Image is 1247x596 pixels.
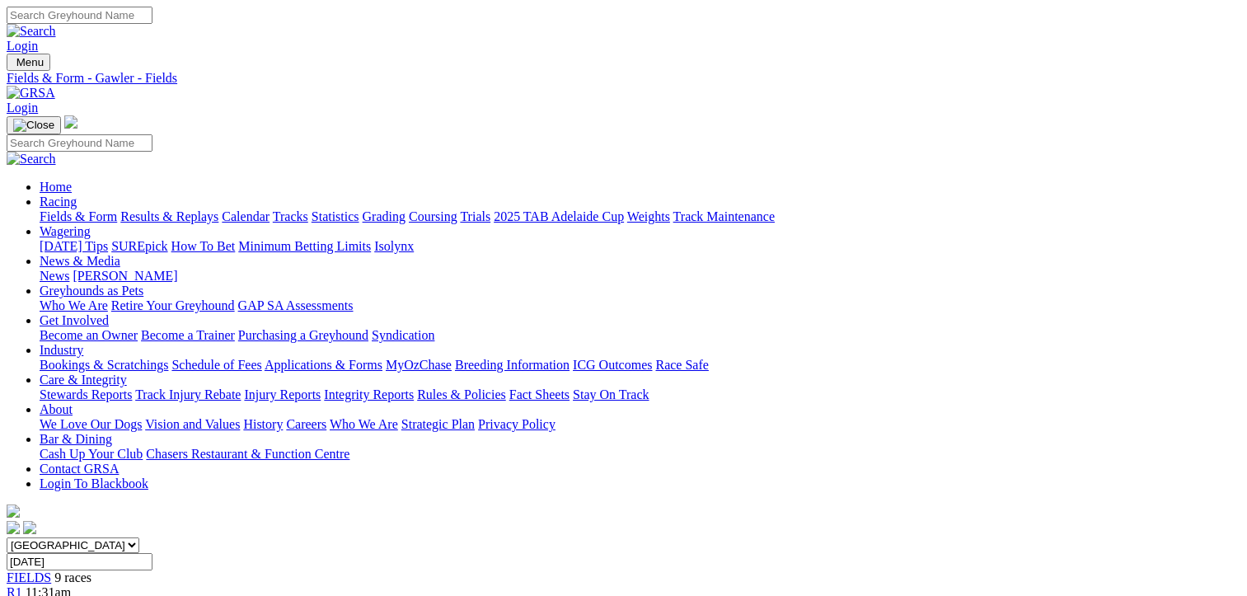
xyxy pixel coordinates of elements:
a: Grading [363,209,406,223]
img: Search [7,152,56,167]
button: Toggle navigation [7,54,50,71]
a: News & Media [40,254,120,268]
a: Cash Up Your Club [40,447,143,461]
a: Stewards Reports [40,387,132,401]
a: Minimum Betting Limits [238,239,371,253]
a: Integrity Reports [324,387,414,401]
a: 2025 TAB Adelaide Cup [494,209,624,223]
a: Bookings & Scratchings [40,358,168,372]
a: We Love Our Dogs [40,417,142,431]
a: Strategic Plan [401,417,475,431]
a: Become an Owner [40,328,138,342]
a: Schedule of Fees [171,358,261,372]
a: Login To Blackbook [40,476,148,490]
a: Retire Your Greyhound [111,298,235,312]
a: Careers [286,417,326,431]
input: Search [7,7,152,24]
span: Menu [16,56,44,68]
input: Select date [7,553,152,570]
a: Tracks [273,209,308,223]
a: Login [7,101,38,115]
img: twitter.svg [23,521,36,534]
a: Care & Integrity [40,373,127,387]
a: Home [40,180,72,194]
a: History [243,417,283,431]
a: Industry [40,343,83,357]
span: 9 races [54,570,91,584]
div: Care & Integrity [40,387,1240,402]
a: Contact GRSA [40,462,119,476]
a: Race Safe [655,358,708,372]
img: Search [7,24,56,39]
a: Statistics [312,209,359,223]
div: Industry [40,358,1240,373]
a: [DATE] Tips [40,239,108,253]
img: facebook.svg [7,521,20,534]
div: Greyhounds as Pets [40,298,1240,313]
a: Get Involved [40,313,109,327]
img: GRSA [7,86,55,101]
button: Toggle navigation [7,116,61,134]
a: Track Injury Rebate [135,387,241,401]
a: Injury Reports [244,387,321,401]
a: GAP SA Assessments [238,298,354,312]
a: Wagering [40,224,91,238]
a: ICG Outcomes [573,358,652,372]
a: Rules & Policies [417,387,506,401]
img: logo-grsa-white.png [7,504,20,518]
a: Isolynx [374,239,414,253]
img: logo-grsa-white.png [64,115,77,129]
a: Syndication [372,328,434,342]
a: Fact Sheets [509,387,570,401]
a: Trials [460,209,490,223]
a: Login [7,39,38,53]
a: Racing [40,195,77,209]
a: Chasers Restaurant & Function Centre [146,447,349,461]
a: Coursing [409,209,457,223]
a: Applications & Forms [265,358,382,372]
a: [PERSON_NAME] [73,269,177,283]
a: Who We Are [330,417,398,431]
a: Vision and Values [145,417,240,431]
a: Fields & Form - Gawler - Fields [7,71,1240,86]
a: Become a Trainer [141,328,235,342]
a: Who We Are [40,298,108,312]
div: Get Involved [40,328,1240,343]
input: Search [7,134,152,152]
a: How To Bet [171,239,236,253]
a: Greyhounds as Pets [40,284,143,298]
a: Privacy Policy [478,417,556,431]
a: Calendar [222,209,270,223]
a: Bar & Dining [40,432,112,446]
a: Weights [627,209,670,223]
a: News [40,269,69,283]
a: Results & Replays [120,209,218,223]
a: Track Maintenance [673,209,775,223]
div: About [40,417,1240,432]
div: News & Media [40,269,1240,284]
a: FIELDS [7,570,51,584]
a: About [40,402,73,416]
a: Breeding Information [455,358,570,372]
div: Bar & Dining [40,447,1240,462]
a: MyOzChase [386,358,452,372]
a: SUREpick [111,239,167,253]
div: Wagering [40,239,1240,254]
div: Racing [40,209,1240,224]
a: Fields & Form [40,209,117,223]
a: Purchasing a Greyhound [238,328,368,342]
a: Stay On Track [573,387,649,401]
img: Close [13,119,54,132]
